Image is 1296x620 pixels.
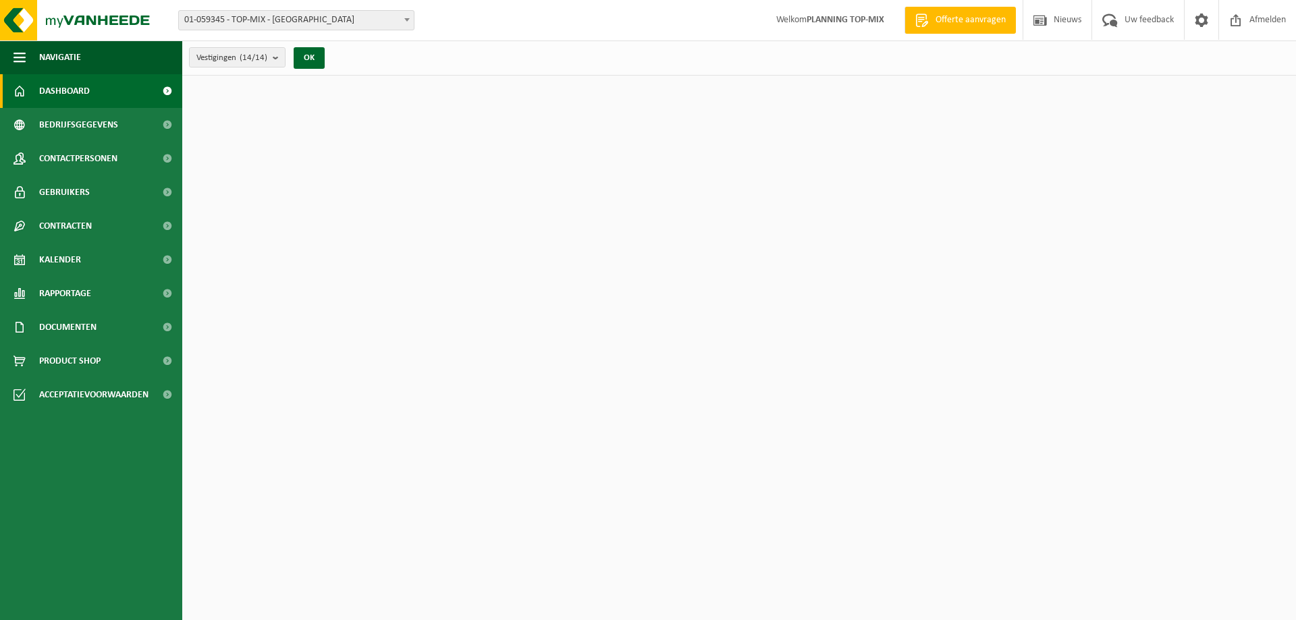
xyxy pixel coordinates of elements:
[39,277,91,310] span: Rapportage
[39,142,117,175] span: Contactpersonen
[39,378,148,412] span: Acceptatievoorwaarden
[39,108,118,142] span: Bedrijfsgegevens
[39,243,81,277] span: Kalender
[178,10,414,30] span: 01-059345 - TOP-MIX - Oostende
[932,13,1009,27] span: Offerte aanvragen
[179,11,414,30] span: 01-059345 - TOP-MIX - Oostende
[39,310,97,344] span: Documenten
[39,175,90,209] span: Gebruikers
[807,15,884,25] strong: PLANNING TOP-MIX
[39,209,92,243] span: Contracten
[905,7,1016,34] a: Offerte aanvragen
[240,53,267,62] count: (14/14)
[39,74,90,108] span: Dashboard
[39,40,81,74] span: Navigatie
[39,344,101,378] span: Product Shop
[189,47,286,67] button: Vestigingen(14/14)
[294,47,325,69] button: OK
[196,48,267,68] span: Vestigingen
